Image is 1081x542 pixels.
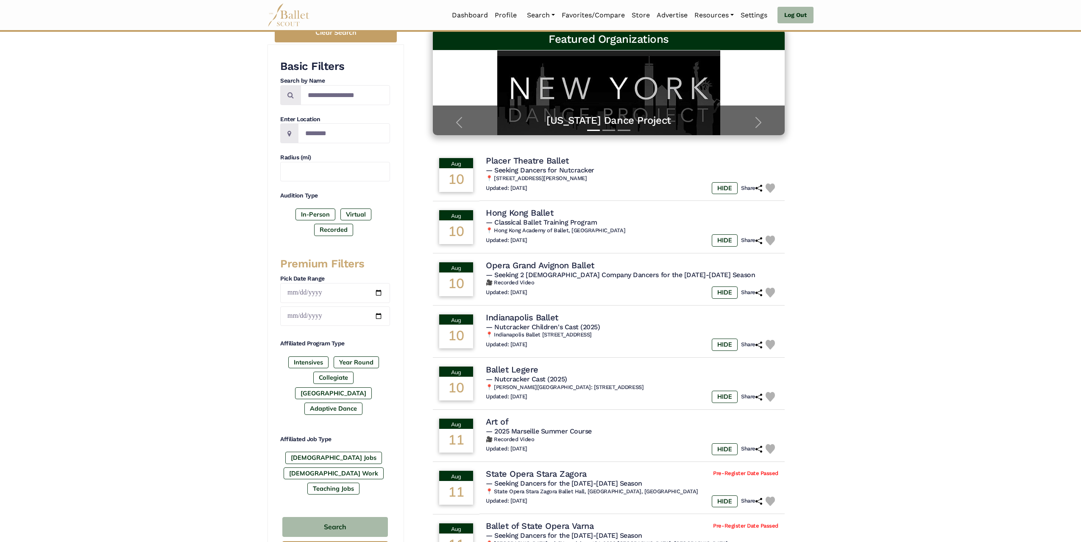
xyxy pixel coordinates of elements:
label: Collegiate [313,372,354,384]
div: 10 [439,325,473,348]
div: Aug [439,158,473,168]
label: Teaching Jobs [307,483,359,495]
span: Pre-Register Date Passed [713,470,778,477]
label: HIDE [712,391,738,403]
label: [DEMOGRAPHIC_DATA] Work [284,467,384,479]
h4: Hong Kong Ballet [486,207,553,218]
div: Aug [439,262,473,272]
button: Slide 3 [618,125,630,135]
span: Pre-Register Date Passed [713,523,778,530]
h6: 🎥 Recorded Video [486,436,778,443]
h4: Affiliated Job Type [280,435,390,444]
h4: Affiliated Program Type [280,339,390,348]
span: — Nutcracker Children's Cast (2025) [486,323,600,331]
h6: Share [741,445,762,453]
a: Search [524,6,558,24]
label: HIDE [712,286,738,298]
span: — Classical Ballet Training Program [486,218,597,226]
div: Aug [439,314,473,325]
div: 10 [439,220,473,244]
h4: Search by Name [280,77,390,85]
a: Settings [737,6,771,24]
h4: Opera Grand Avignon Ballet [486,260,594,271]
h6: Share [741,341,762,348]
h4: Audition Type [280,192,390,200]
button: Clear Search [275,23,397,42]
span: — Seeking Dancers for the [DATE]-[DATE] Season [486,531,642,539]
h6: 📍 State Opera Stara Zagora Ballet Hall, [GEOGRAPHIC_DATA], [GEOGRAPHIC_DATA] [486,488,778,495]
a: Advertise [653,6,691,24]
div: Aug [439,471,473,481]
span: — Nutcracker Cast (2025) [486,375,567,383]
h6: Updated: [DATE] [486,185,527,192]
h3: Premium Filters [280,257,390,271]
button: Slide 1 [587,125,600,135]
a: Resources [691,6,737,24]
label: HIDE [712,339,738,350]
div: Aug [439,523,473,534]
label: Virtual [340,208,371,220]
div: 11 [439,481,473,505]
h6: Updated: [DATE] [486,393,527,400]
h6: Updated: [DATE] [486,237,527,244]
h6: Share [741,185,762,192]
label: Intensives [288,356,329,368]
h3: Featured Organizations [440,32,778,47]
input: Location [298,123,390,143]
h6: 📍 [STREET_ADDRESS][PERSON_NAME] [486,175,778,182]
h6: Share [741,289,762,296]
h6: Updated: [DATE] [486,341,527,348]
span: — 2025 Marseille Summer Course [486,427,592,435]
h6: Share [741,237,762,244]
label: Recorded [314,224,353,236]
h4: Radius (mi) [280,153,390,162]
h4: Placer Theatre Ballet [486,155,569,166]
a: Store [628,6,653,24]
h6: 📍 Hong Kong Academy of Ballet, [GEOGRAPHIC_DATA] [486,227,778,234]
div: Aug [439,367,473,377]
h6: 🎥 Recorded Video [486,279,778,286]
a: Favorites/Compare [558,6,628,24]
div: 10 [439,168,473,192]
a: [US_STATE] Dance Project [441,114,776,127]
div: Aug [439,210,473,220]
div: 11 [439,429,473,453]
h4: Enter Location [280,115,390,124]
h6: Share [741,393,762,400]
span: — Seeking Dancers for the [DATE]-[DATE] Season [486,479,642,487]
label: HIDE [712,234,738,246]
label: HIDE [712,182,738,194]
div: 10 [439,377,473,400]
h6: Updated: [DATE] [486,289,527,296]
button: Search [282,517,388,537]
label: HIDE [712,443,738,455]
label: [GEOGRAPHIC_DATA] [295,387,372,399]
a: Profile [491,6,520,24]
h3: Basic Filters [280,59,390,74]
button: Slide 2 [602,125,615,135]
h6: Updated: [DATE] [486,445,527,453]
label: [DEMOGRAPHIC_DATA] Jobs [285,452,382,464]
h4: Indianapolis Ballet [486,312,558,323]
h4: Ballet of State Opera Varna [486,520,593,531]
h4: State Opera Stara Zagora [486,468,586,479]
label: Adaptive Dance [304,403,362,414]
a: Log Out [777,7,814,24]
span: — Seeking 2 [DEMOGRAPHIC_DATA] Company Dancers for the [DATE]-[DATE] Season [486,271,755,279]
a: [US_STATE] Dance ProjectThis program is all about helping dancers launch their careers—no matter ... [441,59,776,127]
h4: Art of [486,416,508,427]
h4: Ballet Legere [486,364,538,375]
h6: Share [741,498,762,505]
h6: Updated: [DATE] [486,498,527,505]
label: HIDE [712,495,738,507]
h5: [US_STATE] Dance Project [441,59,776,72]
label: Year Round [334,356,379,368]
h4: Pick Date Range [280,275,390,283]
input: Search by names... [301,85,390,105]
a: Dashboard [449,6,491,24]
label: In-Person [295,208,335,220]
h6: 📍 [PERSON_NAME][GEOGRAPHIC_DATA]: [STREET_ADDRESS] [486,384,778,391]
div: Aug [439,419,473,429]
h6: 📍 Indianapolis Ballet [STREET_ADDRESS] [486,331,778,339]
